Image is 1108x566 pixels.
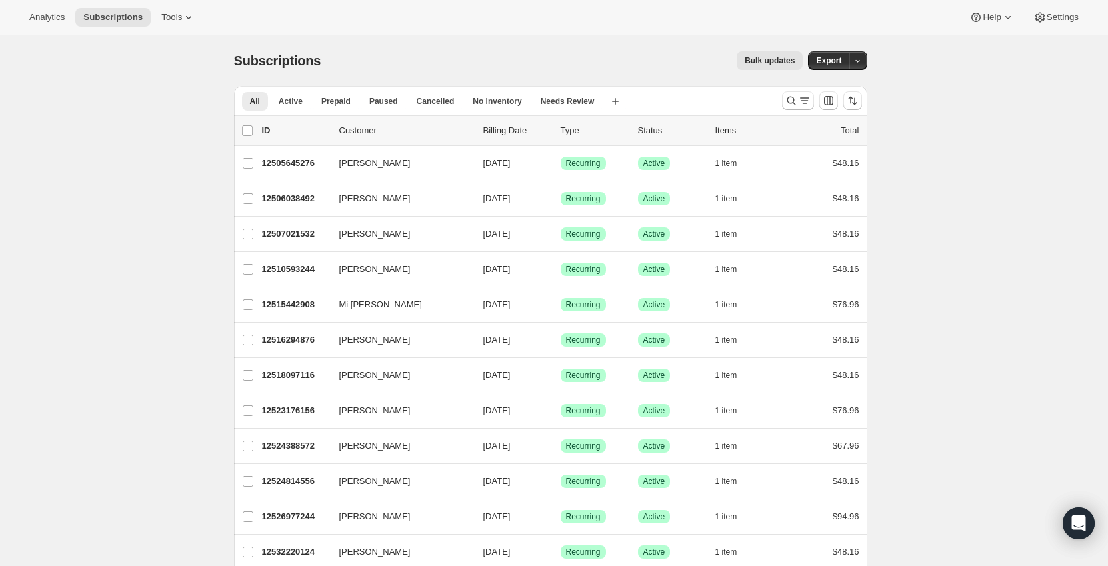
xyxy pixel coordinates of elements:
[833,370,859,380] span: $48.16
[782,91,814,110] button: Search and filter results
[715,154,752,173] button: 1 item
[339,510,411,523] span: [PERSON_NAME]
[643,441,665,451] span: Active
[262,545,329,559] p: 12532220124
[262,225,859,243] div: 12507021532[PERSON_NAME][DATE]SuccessRecurringSuccessActive1 item$48.16
[262,331,859,349] div: 12516294876[PERSON_NAME][DATE]SuccessRecurringSuccessActive1 item$48.16
[833,441,859,451] span: $67.96
[715,366,752,385] button: 1 item
[262,298,329,311] p: 12515442908
[331,541,465,563] button: [PERSON_NAME]
[331,259,465,280] button: [PERSON_NAME]
[1063,507,1095,539] div: Open Intercom Messenger
[483,476,511,486] span: [DATE]
[331,329,465,351] button: [PERSON_NAME]
[833,405,859,415] span: $76.96
[605,92,626,111] button: Create new view
[843,91,862,110] button: Sort the results
[819,91,838,110] button: Customize table column order and visibility
[262,124,859,137] div: IDCustomerBilling DateTypeStatusItemsTotal
[566,511,601,522] span: Recurring
[483,547,511,557] span: [DATE]
[262,366,859,385] div: 12518097116[PERSON_NAME][DATE]SuccessRecurringSuccessActive1 item$48.16
[279,96,303,107] span: Active
[715,193,737,204] span: 1 item
[566,264,601,275] span: Recurring
[262,263,329,276] p: 12510593244
[262,124,329,137] p: ID
[339,227,411,241] span: [PERSON_NAME]
[643,158,665,169] span: Active
[483,229,511,239] span: [DATE]
[262,295,859,314] div: 12515442908Mi [PERSON_NAME][DATE]SuccessRecurringSuccessActive1 item$76.96
[262,439,329,453] p: 12524388572
[483,335,511,345] span: [DATE]
[262,260,859,279] div: 12510593244[PERSON_NAME][DATE]SuccessRecurringSuccessActive1 item$48.16
[339,333,411,347] span: [PERSON_NAME]
[262,154,859,173] div: 12505645276[PERSON_NAME][DATE]SuccessRecurringSuccessActive1 item$48.16
[715,299,737,310] span: 1 item
[833,335,859,345] span: $48.16
[262,507,859,526] div: 12526977244[PERSON_NAME][DATE]SuccessRecurringSuccessActive1 item$94.96
[262,333,329,347] p: 12516294876
[262,369,329,382] p: 12518097116
[331,294,465,315] button: Mi [PERSON_NAME]
[833,547,859,557] span: $48.16
[339,192,411,205] span: [PERSON_NAME]
[983,12,1001,23] span: Help
[833,299,859,309] span: $76.96
[262,475,329,488] p: 12524814556
[331,365,465,386] button: [PERSON_NAME]
[566,335,601,345] span: Recurring
[715,229,737,239] span: 1 item
[841,124,859,137] p: Total
[331,471,465,492] button: [PERSON_NAME]
[331,188,465,209] button: [PERSON_NAME]
[369,96,398,107] span: Paused
[417,96,455,107] span: Cancelled
[643,511,665,522] span: Active
[638,124,705,137] p: Status
[643,229,665,239] span: Active
[833,229,859,239] span: $48.16
[1025,8,1087,27] button: Settings
[331,400,465,421] button: [PERSON_NAME]
[262,157,329,170] p: 12505645276
[715,472,752,491] button: 1 item
[262,401,859,420] div: 12523176156[PERSON_NAME][DATE]SuccessRecurringSuccessActive1 item$76.96
[321,96,351,107] span: Prepaid
[262,227,329,241] p: 12507021532
[473,96,521,107] span: No inventory
[833,476,859,486] span: $48.16
[339,439,411,453] span: [PERSON_NAME]
[643,476,665,487] span: Active
[715,405,737,416] span: 1 item
[483,264,511,274] span: [DATE]
[715,158,737,169] span: 1 item
[715,543,752,561] button: 1 item
[715,507,752,526] button: 1 item
[715,225,752,243] button: 1 item
[715,437,752,455] button: 1 item
[816,55,841,66] span: Export
[483,193,511,203] span: [DATE]
[715,476,737,487] span: 1 item
[566,370,601,381] span: Recurring
[643,264,665,275] span: Active
[566,193,601,204] span: Recurring
[715,370,737,381] span: 1 item
[715,335,737,345] span: 1 item
[153,8,203,27] button: Tools
[339,369,411,382] span: [PERSON_NAME]
[643,547,665,557] span: Active
[715,260,752,279] button: 1 item
[234,53,321,68] span: Subscriptions
[541,96,595,107] span: Needs Review
[1047,12,1079,23] span: Settings
[715,295,752,314] button: 1 item
[262,189,859,208] div: 12506038492[PERSON_NAME][DATE]SuccessRecurringSuccessActive1 item$48.16
[737,51,803,70] button: Bulk updates
[483,158,511,168] span: [DATE]
[561,124,627,137] div: Type
[715,331,752,349] button: 1 item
